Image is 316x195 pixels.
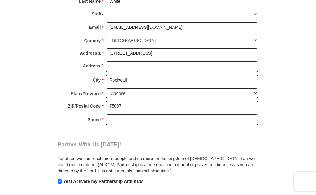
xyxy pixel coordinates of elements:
[92,10,104,18] strong: Suffix
[68,102,101,110] strong: ZIP/Postal Code
[84,36,101,45] strong: Country
[71,89,101,98] strong: State/Province
[58,155,258,174] p: Together, we can reach more people and do more for the kingdom of [DEMOGRAPHIC_DATA] than we coul...
[80,49,101,57] strong: Address 1
[93,76,101,84] strong: City
[63,179,143,184] strong: Yes! Activate my Partnership with KCM
[88,115,101,124] strong: Phone
[58,142,121,148] span: Partner With Us [DATE]!
[89,23,101,32] strong: Email
[83,61,104,70] strong: Address 2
